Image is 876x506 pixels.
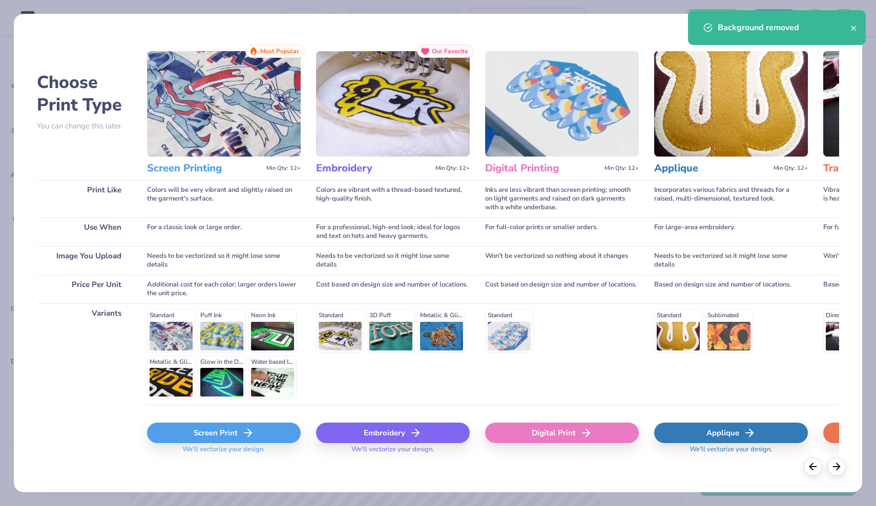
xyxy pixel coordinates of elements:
div: Needs to be vectorized so it might lose some details [147,246,301,275]
div: For a professional, high-end look; ideal for logos and text on hats and heavy garments. [316,217,470,246]
h3: Applique [654,162,769,175]
div: Image You Upload [37,246,132,275]
span: We'll vectorize your design. [685,445,776,460]
span: Min Qty: 12+ [435,165,470,172]
div: Use When [37,217,132,246]
div: Won't be vectorized so nothing about it changes [485,246,639,275]
span: We'll vectorize your design. [178,445,269,460]
h2: Choose Print Type [37,71,132,116]
div: Colors will be very vibrant and slightly raised on the garment's surface. [147,180,301,217]
span: Our Favorite [432,48,468,55]
div: For full-color prints or smaller orders. [485,217,639,246]
div: Incorporates various fabrics and threads for a raised, multi-dimensional, textured look. [654,180,808,217]
span: Min Qty: 12+ [604,165,639,172]
p: You can change this later. [37,122,132,130]
div: Price Per Unit [37,275,132,303]
div: Needs to be vectorized so it might lose some details [654,246,808,275]
div: For a classic look or large order. [147,217,301,246]
span: Min Qty: 12+ [266,165,301,172]
div: Print Like [37,180,132,217]
img: Applique [654,51,808,157]
div: For large-area embroidery. [654,217,808,246]
div: Needs to be vectorized so it might lose some details [316,246,470,275]
img: Screen Printing [147,51,301,157]
div: Embroidery [316,423,470,443]
div: Background removed [718,21,850,34]
div: Cost based on design size and number of locations. [316,275,470,303]
button: close [850,21,858,34]
div: Additional cost for each color; larger orders lower the unit price. [147,275,301,303]
div: Variants [37,303,132,405]
div: Colors are vibrant with a thread-based textured, high-quality finish. [316,180,470,217]
h3: Screen Printing [147,162,262,175]
span: Min Qty: 12+ [774,165,808,172]
span: We'll vectorize your design. [347,445,438,460]
img: Digital Printing [485,51,639,157]
h3: Digital Printing [485,162,600,175]
h3: Embroidery [316,162,431,175]
div: Applique [654,423,808,443]
span: Most Popular [260,48,299,55]
div: Screen Print [147,423,301,443]
div: Digital Print [485,423,639,443]
div: Cost based on design size and number of locations. [485,275,639,303]
div: Based on design size and number of locations. [654,275,808,303]
div: Inks are less vibrant than screen printing; smooth on light garments and raised on dark garments ... [485,180,639,217]
img: Embroidery [316,51,470,157]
